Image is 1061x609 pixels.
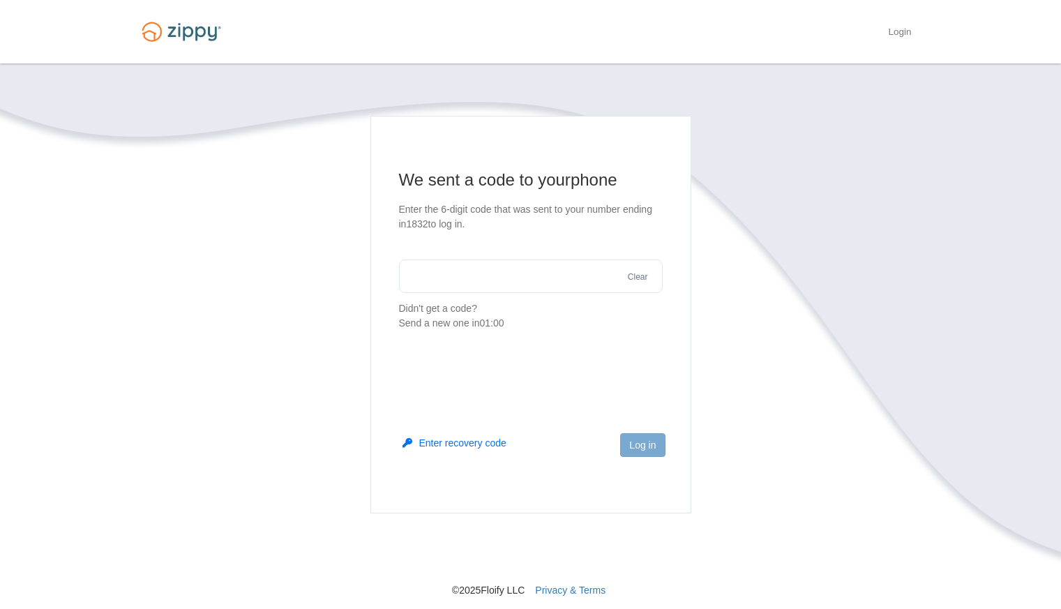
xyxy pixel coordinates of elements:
button: Enter recovery code [402,436,506,450]
button: Clear [624,271,652,284]
p: Enter the 6-digit code that was sent to your number ending in 1832 to log in. [399,202,663,232]
p: Didn't get a code? [399,301,663,331]
nav: © 2025 Floify LLC [133,513,928,597]
img: Logo [133,15,229,48]
a: Login [888,27,911,40]
h1: We sent a code to your phone [399,169,663,191]
button: Log in [620,433,665,457]
div: Send a new one in 01:00 [399,316,663,331]
a: Privacy & Terms [535,585,605,596]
